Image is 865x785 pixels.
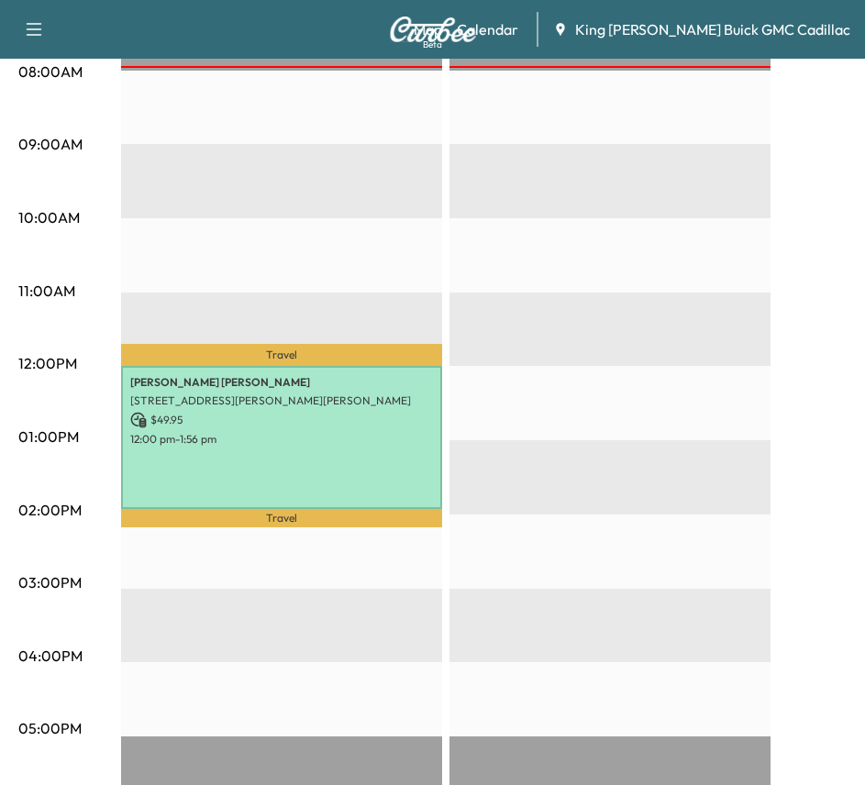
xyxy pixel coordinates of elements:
span: King [PERSON_NAME] Buick GMC Cadillac [575,18,850,40]
p: Travel [121,344,442,366]
p: 10:00AM [18,206,80,228]
a: MapBeta [414,18,442,40]
p: Travel [121,509,442,527]
p: 03:00PM [18,571,82,593]
a: Calendar [457,18,518,40]
p: 02:00PM [18,499,82,521]
p: [STREET_ADDRESS][PERSON_NAME][PERSON_NAME] [130,393,433,408]
p: 01:00PM [18,426,79,448]
p: 08:00AM [18,61,83,83]
p: 09:00AM [18,133,83,155]
div: Beta [423,38,442,51]
img: Curbee Logo [389,17,477,42]
p: $ 49.95 [130,412,433,428]
p: 04:00PM [18,645,83,667]
p: 05:00PM [18,717,82,739]
p: 11:00AM [18,280,75,302]
p: 12:00PM [18,352,77,374]
p: [PERSON_NAME] [PERSON_NAME] [130,375,433,390]
p: 12:00 pm - 1:56 pm [130,432,433,447]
